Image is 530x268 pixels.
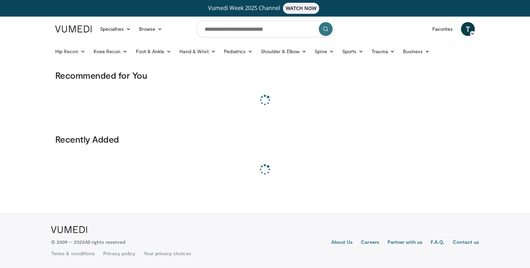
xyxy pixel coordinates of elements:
a: Contact us [453,239,479,247]
a: Pediatrics [220,45,257,58]
img: VuMedi Logo [55,26,92,32]
p: © 2009 – 2025 [51,239,125,246]
a: Shoulder & Elbow [257,45,311,58]
a: About Us [331,239,353,247]
a: Browse [135,22,167,36]
a: F.A.Q. [431,239,444,247]
span: All rights reserved [85,239,125,245]
a: Specialties [96,22,135,36]
a: Terms & conditions [51,250,95,257]
img: VuMedi Logo [51,226,87,233]
a: Spine [311,45,338,58]
a: Knee Recon [89,45,132,58]
h3: Recently Added [55,134,475,145]
a: Careers [361,239,379,247]
a: Business [399,45,434,58]
a: Favorites [428,22,457,36]
a: Foot & Ankle [132,45,176,58]
a: Trauma [367,45,399,58]
a: Vumedi Week 2025 ChannelWATCH NOW [56,3,474,14]
span: WATCH NOW [283,3,320,14]
a: Your privacy choices [144,250,191,257]
h3: Recommended for You [55,70,475,81]
a: Sports [338,45,368,58]
a: Privacy policy [103,250,135,257]
a: Partner with us [387,239,422,247]
a: Т [461,22,475,36]
input: Search topics, interventions [196,21,334,37]
a: Hand & Wrist [175,45,220,58]
a: Hip Recon [51,45,89,58]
